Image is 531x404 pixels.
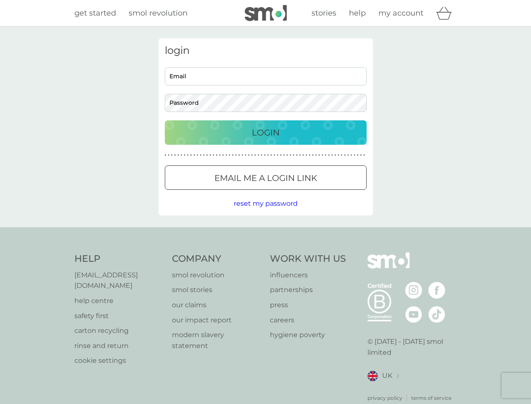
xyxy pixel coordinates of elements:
[360,153,362,157] p: ●
[270,153,272,157] p: ●
[251,153,253,157] p: ●
[354,153,355,157] p: ●
[74,252,164,266] h4: Help
[248,153,250,157] p: ●
[200,153,201,157] p: ●
[312,7,336,19] a: stories
[216,153,218,157] p: ●
[74,311,164,322] a: safety first
[187,153,189,157] p: ●
[225,153,227,157] p: ●
[302,153,304,157] p: ●
[165,165,367,190] button: Email me a login link
[222,153,224,157] p: ●
[319,153,320,157] p: ●
[367,336,457,358] p: © [DATE] - [DATE] smol limited
[172,284,262,295] a: smol stories
[172,315,262,326] a: our impact report
[351,153,352,157] p: ●
[168,153,169,157] p: ●
[396,374,399,378] img: select a new location
[129,7,188,19] a: smol revolution
[261,153,262,157] p: ●
[312,8,336,18] span: stories
[184,153,185,157] p: ●
[74,355,164,366] p: cookie settings
[428,282,445,299] img: visit the smol Facebook page
[74,8,116,18] span: get started
[245,153,246,157] p: ●
[238,153,240,157] p: ●
[428,306,445,323] img: visit the smol Tiktok page
[349,8,366,18] span: help
[181,153,182,157] p: ●
[74,325,164,336] a: carton recycling
[177,153,179,157] p: ●
[174,153,176,157] p: ●
[172,330,262,351] a: modern slavery statement
[349,7,366,19] a: help
[165,45,367,57] h3: login
[270,300,346,311] a: press
[267,153,269,157] p: ●
[172,252,262,266] h4: Company
[367,252,409,281] img: smol
[357,153,359,157] p: ●
[74,295,164,306] a: help centre
[74,7,116,19] a: get started
[344,153,346,157] p: ●
[363,153,365,157] p: ●
[309,153,311,157] p: ●
[405,306,422,323] img: visit the smol Youtube page
[270,284,346,295] a: partnerships
[296,153,298,157] p: ●
[306,153,307,157] p: ●
[209,153,211,157] p: ●
[171,153,173,157] p: ●
[270,252,346,266] h4: Work With Us
[213,153,214,157] p: ●
[270,270,346,281] a: influencers
[367,394,402,402] a: privacy policy
[331,153,333,157] p: ●
[264,153,266,157] p: ●
[190,153,192,157] p: ●
[245,5,287,21] img: smol
[242,153,243,157] p: ●
[129,8,188,18] span: smol revolution
[338,153,339,157] p: ●
[234,198,298,209] button: reset my password
[322,153,323,157] p: ●
[312,153,314,157] p: ●
[411,394,452,402] a: terms of service
[74,340,164,351] a: rinse and return
[74,270,164,291] a: [EMAIL_ADDRESS][DOMAIN_NAME]
[367,371,378,381] img: UK flag
[172,270,262,281] a: smol revolution
[234,199,298,207] span: reset my password
[206,153,208,157] p: ●
[232,153,234,157] p: ●
[165,120,367,145] button: Login
[347,153,349,157] p: ●
[335,153,336,157] p: ●
[270,330,346,340] a: hygiene poverty
[252,126,280,139] p: Login
[172,300,262,311] a: our claims
[270,315,346,326] p: careers
[382,370,392,381] span: UK
[254,153,256,157] p: ●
